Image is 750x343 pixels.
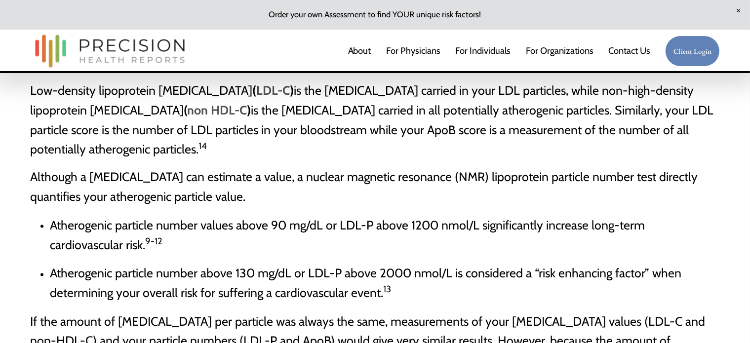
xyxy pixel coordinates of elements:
span: Low-density lipoprotein [MEDICAL_DATA] is the [MEDICAL_DATA] carried in your LDL particles, while... [30,83,713,156]
span: Atherogenic particle number values above 90 mg/dL or LDL-P above 1200 nmol/L significantly increa... [50,218,645,252]
sup: 13 [383,284,391,295]
a: non HDL-C [187,103,247,117]
a: folder dropdown [526,41,593,61]
strong: ( ) [184,103,251,117]
a: Contact Us [608,41,650,61]
a: For Individuals [455,41,511,61]
strong: ( ) [252,83,294,98]
a: About [348,41,371,61]
sup: 9-12 [145,235,162,247]
span: For Organizations [526,42,593,60]
span: Although a [MEDICAL_DATA] can estimate a value, a nuclear magnetic resonance (NMR) lipoprotein pa... [30,169,698,204]
a: Client Login [665,36,720,67]
span: Atherogenic particle number above 130 mg/dL or LDL-P above 2000 nmol/L is considered a “risk enha... [50,266,681,301]
a: For Physicians [386,41,440,61]
a: LDL-C [256,83,290,98]
img: Precision Health Reports [30,30,190,72]
iframe: Chat Widget [701,296,750,343]
sup: 14 [198,140,207,152]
